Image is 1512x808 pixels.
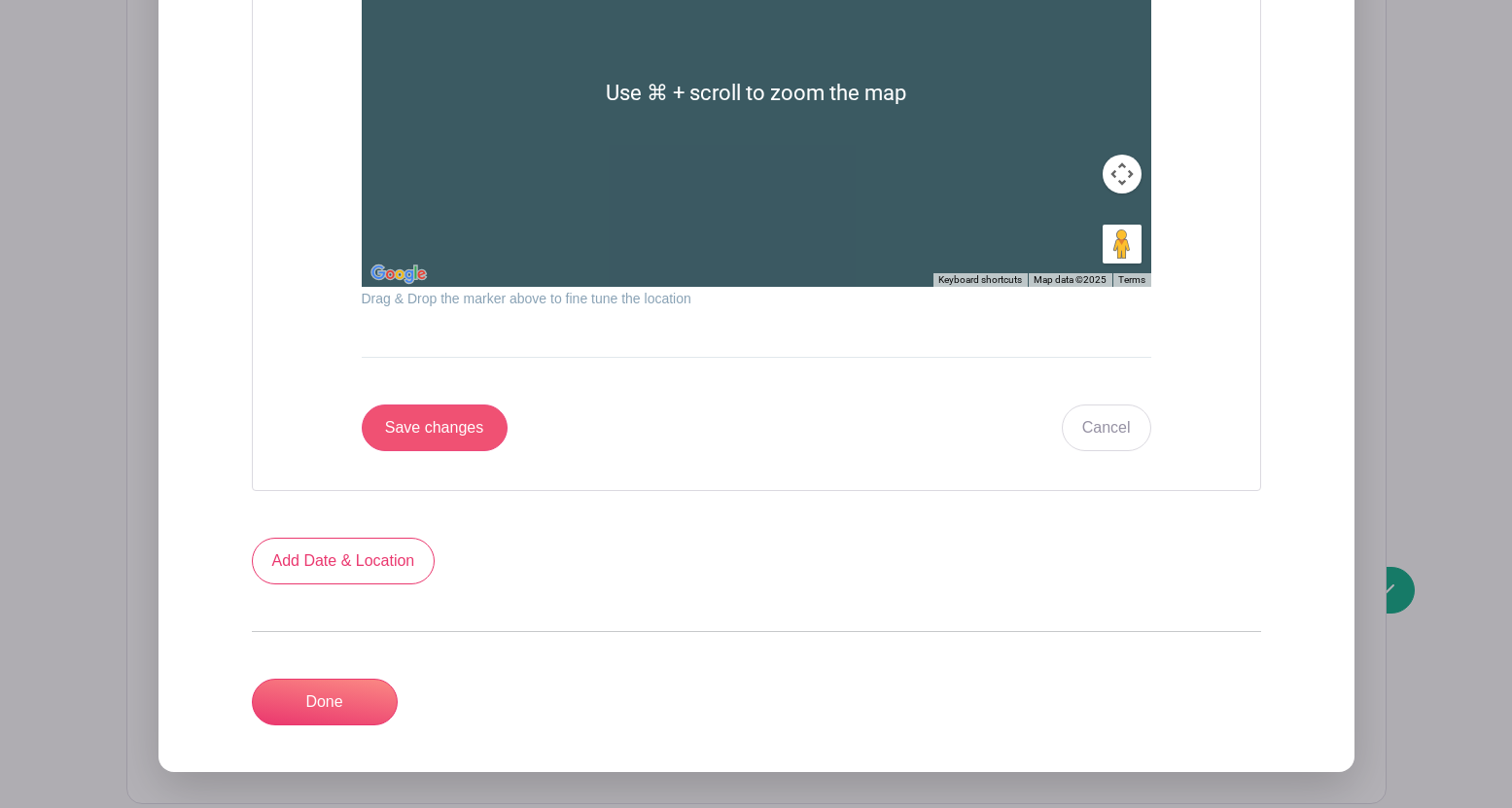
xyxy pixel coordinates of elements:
span: Map data ©2025 [1034,274,1107,285]
a: Terms (opens in new tab) [1118,274,1145,285]
a: Done [252,679,398,725]
button: Map camera controls [1103,155,1142,193]
a: Cancel [1062,404,1151,451]
button: Drag Pegman onto the map to open Street View [1103,225,1142,263]
button: Keyboard shortcuts [938,273,1022,287]
img: Google [367,262,431,287]
a: Add Date & Location [252,538,436,584]
input: Save changes [362,404,508,451]
a: Open this area in Google Maps (opens a new window) [367,262,431,287]
small: Drag & Drop the marker above to fine tune the location [362,291,691,306]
